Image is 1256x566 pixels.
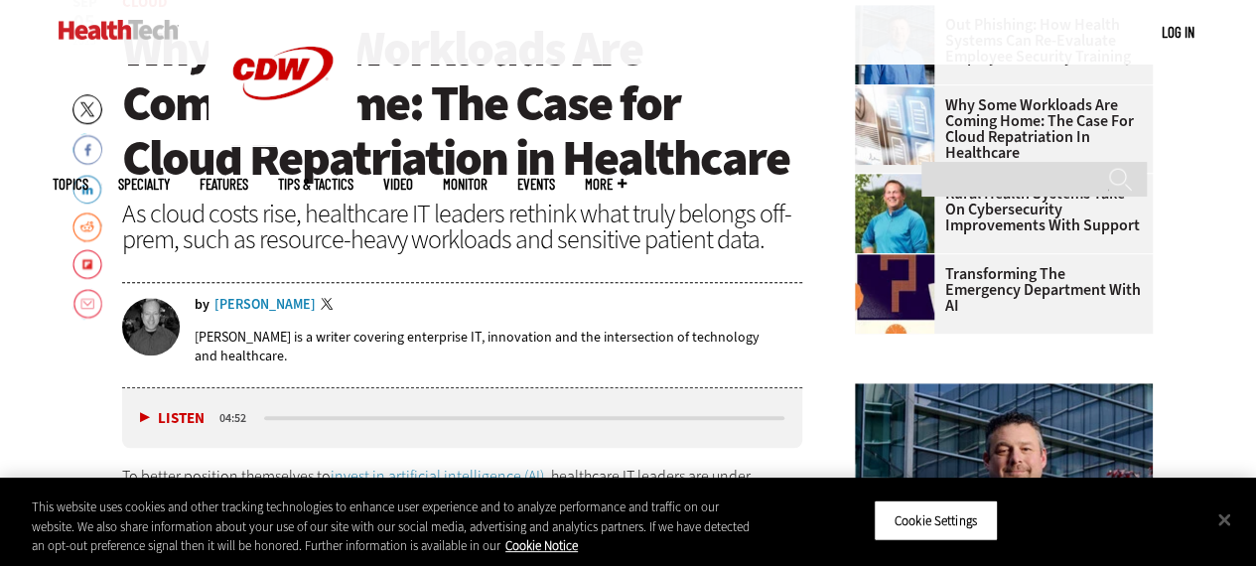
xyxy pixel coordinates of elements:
[1202,497,1246,541] button: Close
[855,186,1141,233] a: Rural Health Systems Take On Cybersecurity Improvements with Support
[585,177,627,192] span: More
[59,20,179,40] img: Home
[1162,22,1194,43] div: User menu
[505,537,578,554] a: More information about your privacy
[214,298,316,312] a: [PERSON_NAME]
[855,254,934,334] img: illustration of question mark
[32,497,754,556] div: This website uses cookies and other tracking technologies to enhance user experience and to analy...
[383,177,413,192] a: Video
[1162,23,1194,41] a: Log in
[216,409,261,427] div: duration
[443,177,488,192] a: MonITor
[122,388,803,448] div: media player
[122,201,803,252] div: As cloud costs rise, healthcare IT leaders rethink what truly belongs off-prem, such as resource-...
[140,411,205,426] button: Listen
[321,298,339,314] a: Twitter
[331,466,544,487] a: invest in artificial intelligence (AI)
[122,298,180,355] img: Brian Horowitz
[200,177,248,192] a: Features
[209,131,357,152] a: CDW
[195,328,803,365] p: [PERSON_NAME] is a writer covering enterprise IT, innovation and the intersection of technology a...
[855,266,1141,314] a: Transforming the Emergency Department with AI
[195,298,209,312] span: by
[855,174,934,253] img: Jim Roeder
[517,177,555,192] a: Events
[855,174,944,190] a: Jim Roeder
[278,177,353,192] a: Tips & Tactics
[118,177,170,192] span: Specialty
[53,177,88,192] span: Topics
[874,499,998,541] button: Cookie Settings
[855,254,944,270] a: illustration of question mark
